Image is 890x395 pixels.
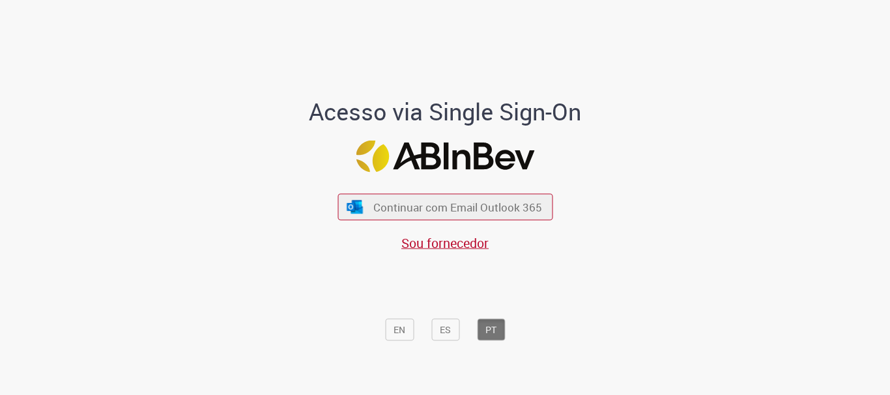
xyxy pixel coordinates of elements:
a: Sou fornecedor [401,234,489,252]
img: ícone Azure/Microsoft 360 [346,200,364,213]
button: PT [477,319,505,341]
button: EN [385,319,414,341]
button: ES [431,319,459,341]
img: Logo ABInBev [356,141,534,172]
h1: Acesso via Single Sign-On [265,99,626,125]
button: ícone Azure/Microsoft 360 Continuar com Email Outlook 365 [337,194,553,221]
span: Continuar com Email Outlook 365 [373,200,542,215]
